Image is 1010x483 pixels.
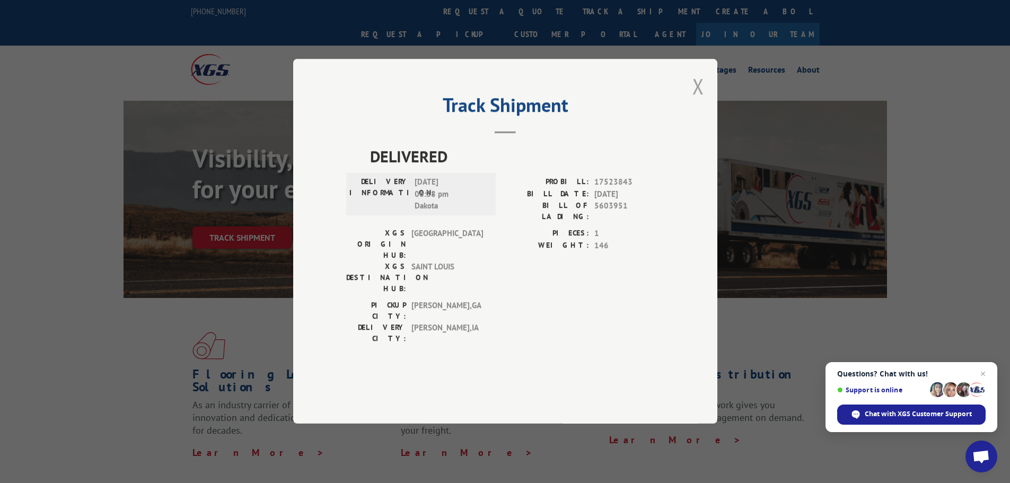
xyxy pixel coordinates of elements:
[505,240,589,252] label: WEIGHT:
[692,72,704,100] button: Close modal
[346,300,406,322] label: PICKUP CITY:
[594,200,664,223] span: 5603951
[411,261,483,295] span: SAINT LOUIS
[594,177,664,189] span: 17523843
[977,367,989,380] span: Close chat
[349,177,409,213] label: DELIVERY INFORMATION:
[346,261,406,295] label: XGS DESTINATION HUB:
[594,240,664,252] span: 146
[837,405,986,425] div: Chat with XGS Customer Support
[837,386,926,394] span: Support is online
[837,370,986,378] span: Questions? Chat with us!
[346,228,406,261] label: XGS ORIGIN HUB:
[965,441,997,472] div: Open chat
[594,188,664,200] span: [DATE]
[505,200,589,223] label: BILL OF LADING:
[594,228,664,240] span: 1
[505,188,589,200] label: BILL DATE:
[411,300,483,322] span: [PERSON_NAME] , GA
[346,322,406,345] label: DELIVERY CITY:
[370,145,664,169] span: DELIVERED
[505,228,589,240] label: PIECES:
[411,322,483,345] span: [PERSON_NAME] , IA
[346,98,664,118] h2: Track Shipment
[505,177,589,189] label: PROBILL:
[865,409,972,419] span: Chat with XGS Customer Support
[415,177,486,213] span: [DATE] 06:38 pm Dakota
[411,228,483,261] span: [GEOGRAPHIC_DATA]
